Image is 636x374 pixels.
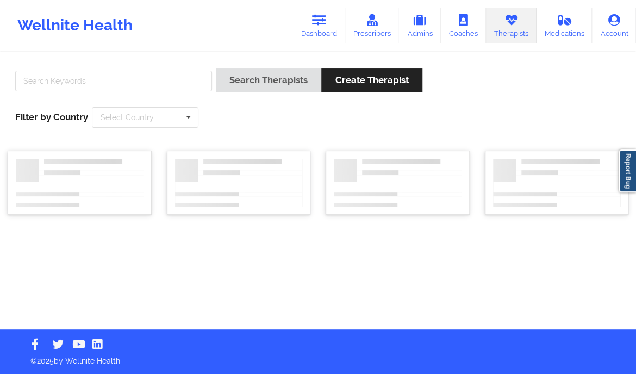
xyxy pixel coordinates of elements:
a: Medications [537,8,593,43]
button: Search Therapists [216,68,321,92]
a: Report Bug [619,149,636,192]
a: Account [592,8,636,43]
input: Search Keywords [15,71,212,91]
button: Create Therapist [321,68,422,92]
a: Prescribers [345,8,399,43]
a: Therapists [486,8,537,43]
div: Select Country [101,114,154,121]
a: Dashboard [293,8,345,43]
p: © 2025 by Wellnite Health [23,348,613,366]
a: Coaches [441,8,486,43]
span: Filter by Country [15,111,88,122]
a: Admins [398,8,441,43]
